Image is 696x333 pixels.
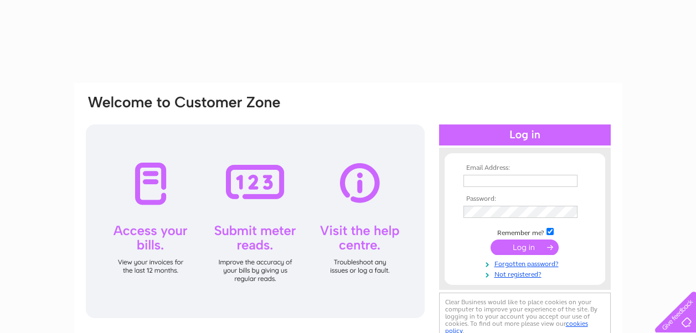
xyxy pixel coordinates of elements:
[463,258,589,268] a: Forgotten password?
[461,195,589,203] th: Password:
[463,268,589,279] a: Not registered?
[461,226,589,237] td: Remember me?
[461,164,589,172] th: Email Address:
[491,240,559,255] input: Submit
